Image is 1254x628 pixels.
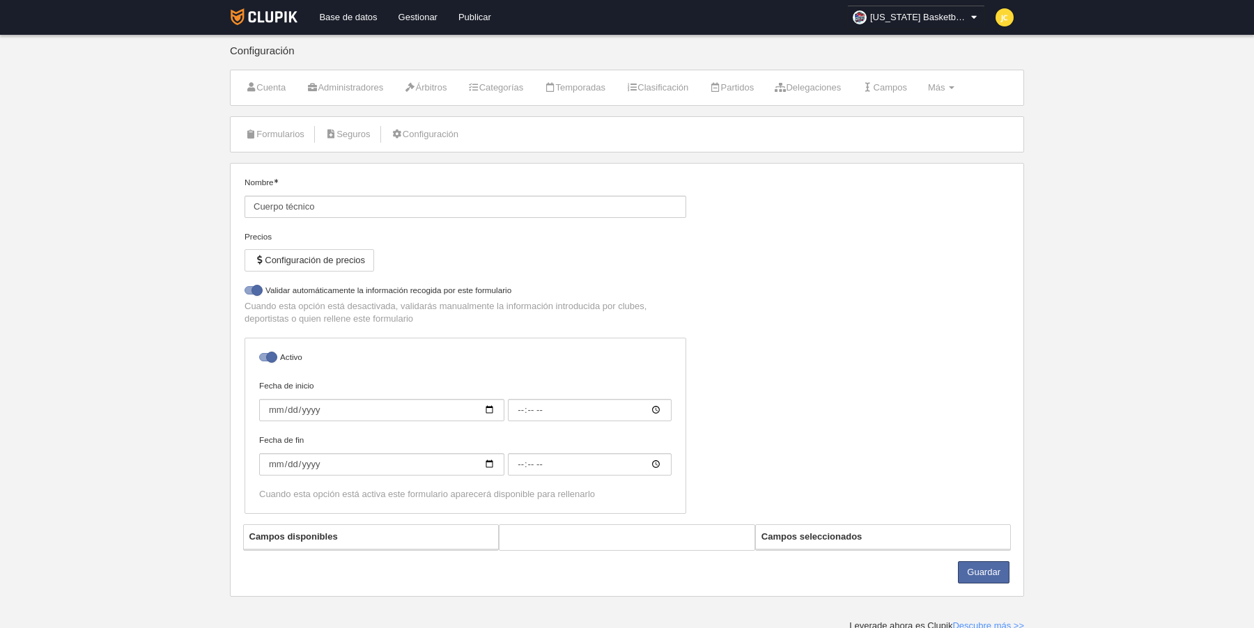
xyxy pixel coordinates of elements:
button: Configuración de precios [245,249,374,272]
img: c2l6ZT0zMHgzMCZmcz05JnRleHQ9SkMmYmc9ZmRkODM1.png [996,8,1014,26]
a: Configuración [384,124,466,145]
button: Guardar [958,561,1009,583]
a: Más [920,77,962,98]
label: Activo [259,351,672,367]
i: Obligatorio [274,179,278,183]
label: Nombre [245,176,686,218]
a: Categorías [460,77,531,98]
div: Cuando esta opción está activa este formulario aparecerá disponible para rellenarlo [259,488,672,501]
span: [US_STATE] Basketball School [870,10,968,24]
a: Administradores [299,77,391,98]
a: Delegaciones [767,77,849,98]
a: Seguros [318,124,378,145]
a: Árbitros [396,77,454,98]
input: Nombre [245,196,686,218]
input: Fecha de fin [508,453,672,476]
th: Campos seleccionados [756,525,1011,549]
a: Campos [854,77,915,98]
label: Validar automáticamente la información recogida por este formulario [245,284,686,300]
a: Cuenta [238,77,293,98]
a: Formularios [238,124,312,145]
p: Cuando esta opción está desactivada, validarás manualmente la información introducida por clubes,... [245,300,686,325]
input: Fecha de inicio [508,399,672,421]
a: Temporadas [536,77,613,98]
label: Fecha de fin [259,434,672,476]
span: Más [928,82,945,93]
div: Precios [245,230,686,243]
a: [US_STATE] Basketball School [847,6,985,29]
img: OabBDyFwVpIX.30x30.jpg [853,10,867,24]
img: Clupik [231,8,298,25]
input: Fecha de fin [259,453,504,476]
a: Clasificación [619,77,696,98]
input: Fecha de inicio [259,399,504,421]
a: Partidos [702,77,761,98]
th: Campos disponibles [244,525,499,549]
div: Configuración [230,45,1024,70]
label: Fecha de inicio [259,379,672,421]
